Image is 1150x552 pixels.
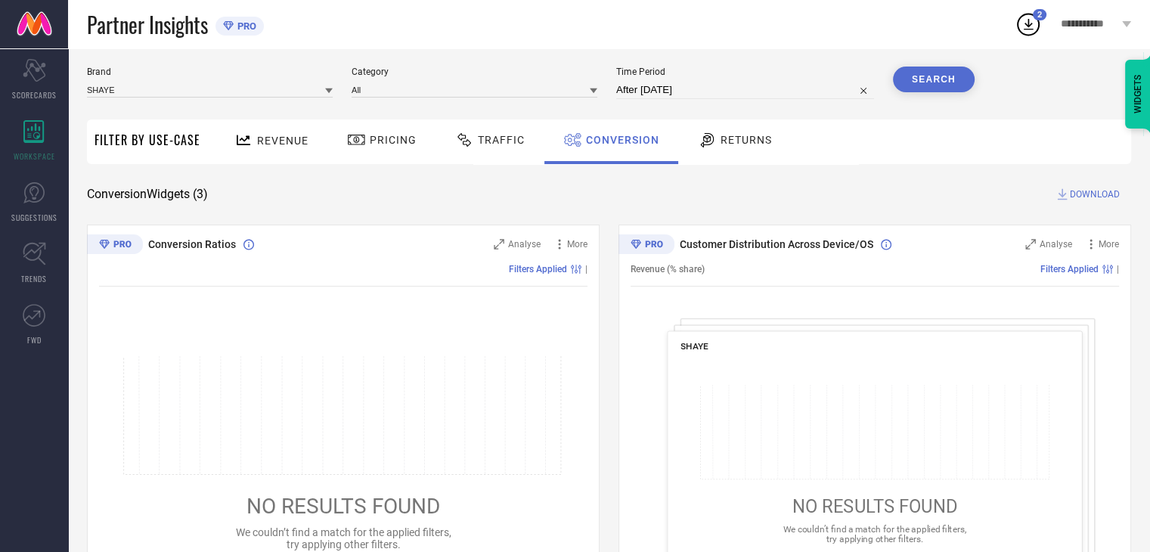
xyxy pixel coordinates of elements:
[14,150,55,162] span: WORKSPACE
[721,134,772,146] span: Returns
[1099,239,1119,250] span: More
[148,238,236,250] span: Conversion Ratios
[631,264,705,274] span: Revenue (% share)
[586,134,659,146] span: Conversion
[783,523,966,544] span: We couldn’t find a match for the applied filters, try applying other filters.
[1037,10,1042,20] span: 2
[680,341,708,352] span: SHAYE
[87,234,143,257] div: Premium
[509,264,567,274] span: Filters Applied
[12,89,57,101] span: SCORECARDS
[11,212,57,223] span: SUGGESTIONS
[236,526,451,550] span: We couldn’t find a match for the applied filters, try applying other filters.
[567,239,587,250] span: More
[87,67,333,77] span: Brand
[893,67,975,92] button: Search
[616,81,874,99] input: Select time period
[616,67,874,77] span: Time Period
[352,67,597,77] span: Category
[246,494,440,519] span: NO RESULTS FOUND
[87,9,208,40] span: Partner Insights
[1025,239,1036,250] svg: Zoom
[234,20,256,32] span: PRO
[1040,239,1072,250] span: Analyse
[1117,264,1119,274] span: |
[618,234,674,257] div: Premium
[21,273,47,284] span: TRENDS
[680,238,873,250] span: Customer Distribution Across Device/OS
[370,134,417,146] span: Pricing
[257,135,308,147] span: Revenue
[508,239,541,250] span: Analyse
[494,239,504,250] svg: Zoom
[478,134,525,146] span: Traffic
[1070,187,1120,202] span: DOWNLOAD
[87,187,208,202] span: Conversion Widgets ( 3 )
[1015,11,1042,38] div: Open download list
[792,496,957,517] span: NO RESULTS FOUND
[27,334,42,346] span: FWD
[585,264,587,274] span: |
[95,131,200,149] span: Filter By Use-Case
[1040,264,1099,274] span: Filters Applied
